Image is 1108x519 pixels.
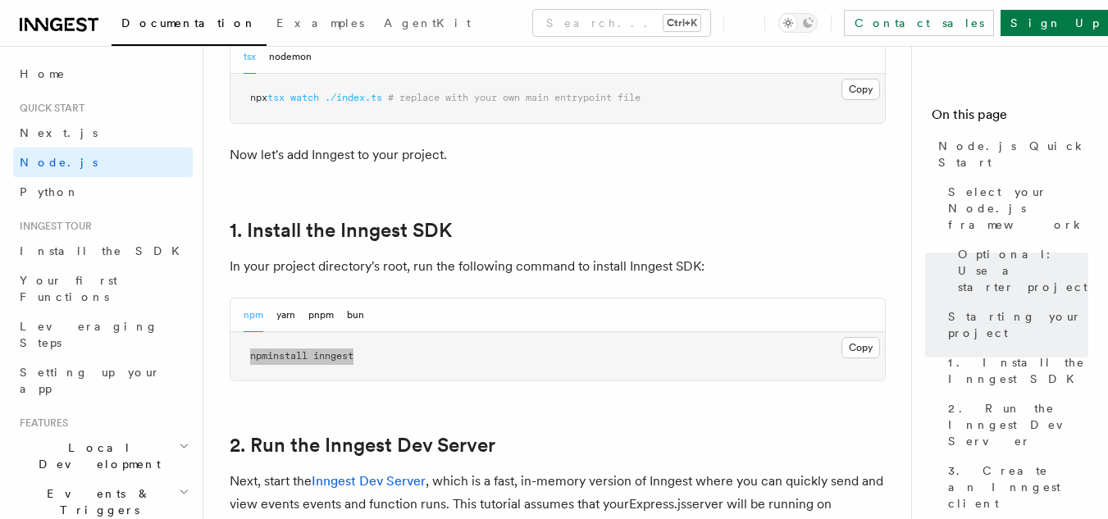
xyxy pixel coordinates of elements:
span: Quick start [13,102,84,115]
a: Optional: Use a starter project [951,239,1088,302]
a: 2. Run the Inngest Dev Server [942,394,1088,456]
button: Toggle dark mode [778,13,818,33]
a: 2. Run the Inngest Dev Server [230,434,495,457]
span: tsx [267,92,285,103]
a: Inngest Dev Server [312,473,426,489]
span: inngest [313,350,353,362]
button: yarn [276,298,295,332]
span: ./index.ts [325,92,382,103]
a: Examples [267,5,374,44]
a: Python [13,177,193,207]
button: pnpm [308,298,334,332]
a: Install the SDK [13,236,193,266]
button: Search...Ctrl+K [533,10,710,36]
button: npm [244,298,263,332]
a: Leveraging Steps [13,312,193,357]
span: Python [20,185,80,198]
button: tsx [244,40,256,74]
button: Copy [841,337,880,358]
span: Install the SDK [20,244,189,257]
span: 3. Create an Inngest client [948,462,1088,512]
h4: On this page [932,105,1088,131]
button: Local Development [13,433,193,479]
span: Node.js [20,156,98,169]
span: # replace with your own main entrypoint file [388,92,641,103]
span: Select your Node.js framework [948,184,1088,233]
a: Setting up your app [13,357,193,403]
span: AgentKit [384,16,471,30]
a: Node.js [13,148,193,177]
span: install [267,350,308,362]
button: nodemon [269,40,312,74]
a: Starting your project [942,302,1088,348]
span: 2. Run the Inngest Dev Server [948,400,1088,449]
span: Next.js [20,126,98,139]
a: Home [13,59,193,89]
span: Inngest tour [13,220,92,233]
a: AgentKit [374,5,481,44]
span: Events & Triggers [13,485,179,518]
a: Contact sales [844,10,994,36]
span: Node.js Quick Start [938,138,1088,171]
button: bun [347,298,364,332]
span: watch [290,92,319,103]
span: Home [20,66,66,82]
a: Select your Node.js framework [942,177,1088,239]
a: 1. Install the Inngest SDK [230,219,452,242]
a: 1. Install the Inngest SDK [942,348,1088,394]
span: 1. Install the Inngest SDK [948,354,1088,387]
span: Local Development [13,439,179,472]
span: Your first Functions [20,274,117,303]
span: Leveraging Steps [20,320,158,349]
button: Copy [841,79,880,100]
p: Now let's add Inngest to your project. [230,143,886,166]
span: Starting your project [948,308,1088,341]
p: In your project directory's root, run the following command to install Inngest SDK: [230,255,886,278]
span: Examples [276,16,364,30]
a: 3. Create an Inngest client [942,456,1088,518]
span: Optional: Use a starter project [958,246,1088,295]
span: Features [13,417,68,430]
kbd: Ctrl+K [663,15,700,31]
span: Documentation [121,16,257,30]
span: Setting up your app [20,366,161,395]
span: npx [250,92,267,103]
a: Next.js [13,118,193,148]
span: npm [250,350,267,362]
a: Documentation [112,5,267,46]
a: Your first Functions [13,266,193,312]
a: Node.js Quick Start [932,131,1088,177]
